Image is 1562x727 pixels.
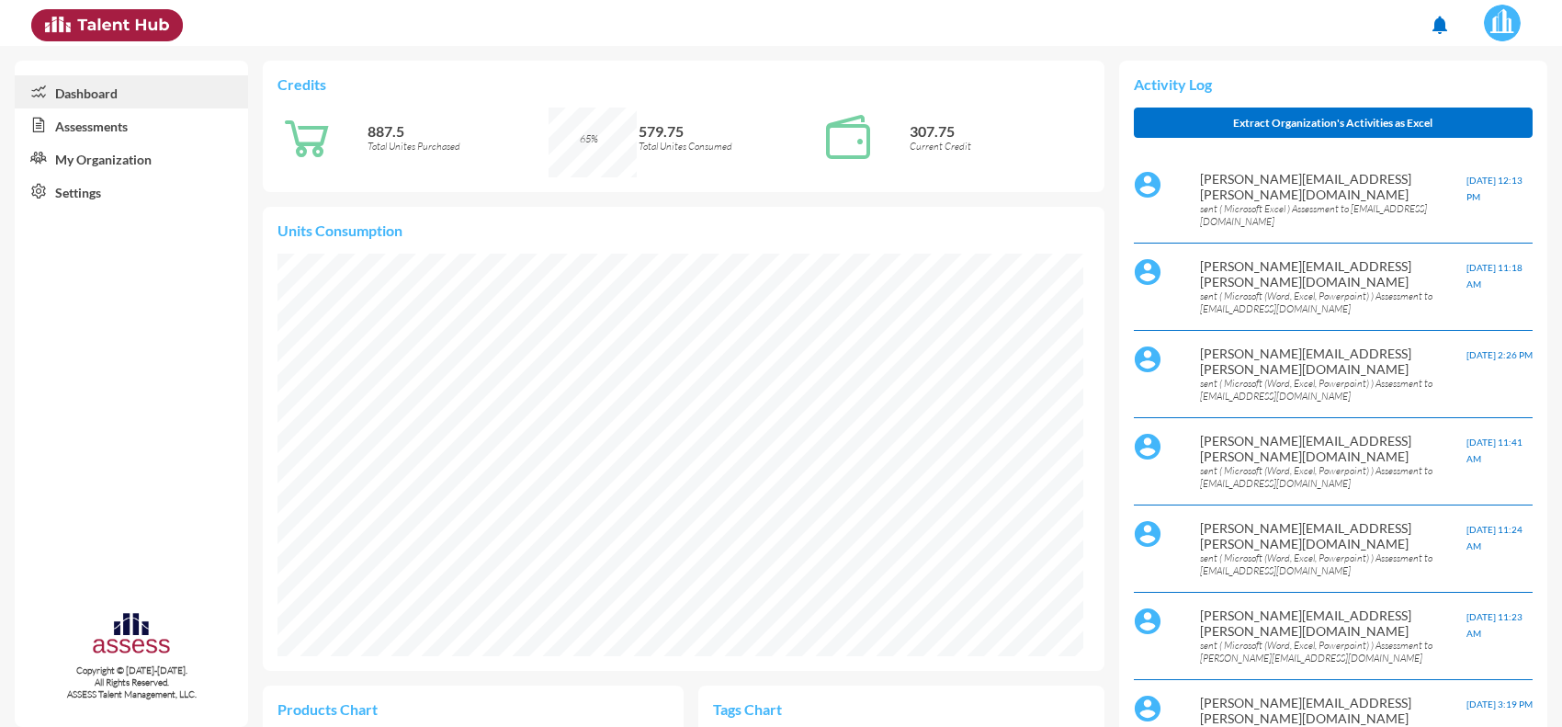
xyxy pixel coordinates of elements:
p: [PERSON_NAME][EMAIL_ADDRESS][PERSON_NAME][DOMAIN_NAME] [1200,608,1466,639]
p: sent ( Microsoft (Word, Excel, Powerpoint) ) Assessment to [PERSON_NAME][EMAIL_ADDRESS][DOMAIN_NAME] [1200,639,1466,665]
p: 579.75 [639,122,819,140]
p: Units Consumption [277,222,1090,239]
img: assesscompany-logo.png [91,610,173,661]
p: Credits [277,75,1090,93]
span: [DATE] 11:23 AM [1466,611,1522,639]
span: [DATE] 11:18 AM [1466,262,1522,290]
img: default%20profile%20image.svg [1134,433,1161,460]
a: Assessments [15,108,248,142]
button: Extract Organization's Activities as Excel [1134,108,1533,138]
a: My Organization [15,142,248,175]
p: Products Chart [277,700,473,718]
p: Current Credit [910,140,1090,153]
p: sent ( Microsoft (Word, Excel, Powerpoint) ) Assessment to [EMAIL_ADDRESS][DOMAIN_NAME] [1200,290,1466,315]
img: default%20profile%20image.svg [1134,520,1161,548]
p: 887.5 [368,122,548,140]
img: default%20profile%20image.svg [1134,171,1161,199]
p: Copyright © [DATE]-[DATE]. All Rights Reserved. ASSESS Talent Management, LLC. [15,665,248,700]
p: sent ( Microsoft (Word, Excel, Powerpoint) ) Assessment to [EMAIL_ADDRESS][DOMAIN_NAME] [1200,464,1466,490]
span: [DATE] 11:24 AM [1466,524,1522,551]
p: sent ( Microsoft Excel ) Assessment to [EMAIL_ADDRESS][DOMAIN_NAME] [1200,202,1466,228]
img: default%20profile%20image.svg [1134,258,1161,286]
p: Total Unites Consumed [639,140,819,153]
span: [DATE] 2:26 PM [1466,349,1533,360]
p: sent ( Microsoft (Word, Excel, Powerpoint) ) Assessment to [EMAIL_ADDRESS][DOMAIN_NAME] [1200,377,1466,403]
span: [DATE] 11:41 AM [1466,437,1522,464]
p: sent ( Microsoft (Word, Excel, Powerpoint) ) Assessment to [EMAIL_ADDRESS][DOMAIN_NAME] [1200,551,1466,577]
p: [PERSON_NAME][EMAIL_ADDRESS][PERSON_NAME][DOMAIN_NAME] [1200,433,1466,464]
img: default%20profile%20image.svg [1134,608,1161,635]
mat-icon: notifications [1429,14,1451,36]
span: [DATE] 12:13 PM [1466,175,1522,202]
p: [PERSON_NAME][EMAIL_ADDRESS][PERSON_NAME][DOMAIN_NAME] [1200,520,1466,551]
p: [PERSON_NAME][EMAIL_ADDRESS][PERSON_NAME][DOMAIN_NAME] [1200,695,1466,726]
p: Tags Chart [713,700,901,718]
span: [DATE] 3:19 PM [1466,699,1533,710]
p: Total Unites Purchased [368,140,548,153]
p: Activity Log [1134,75,1533,93]
a: Dashboard [15,75,248,108]
p: [PERSON_NAME][EMAIL_ADDRESS][PERSON_NAME][DOMAIN_NAME] [1200,258,1466,290]
p: [PERSON_NAME][EMAIL_ADDRESS][PERSON_NAME][DOMAIN_NAME] [1200,346,1466,377]
p: [PERSON_NAME][EMAIL_ADDRESS][PERSON_NAME][DOMAIN_NAME] [1200,171,1466,202]
img: default%20profile%20image.svg [1134,346,1161,373]
p: 307.75 [910,122,1090,140]
a: Settings [15,175,248,208]
img: default%20profile%20image.svg [1134,695,1161,722]
span: 65% [580,132,598,145]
